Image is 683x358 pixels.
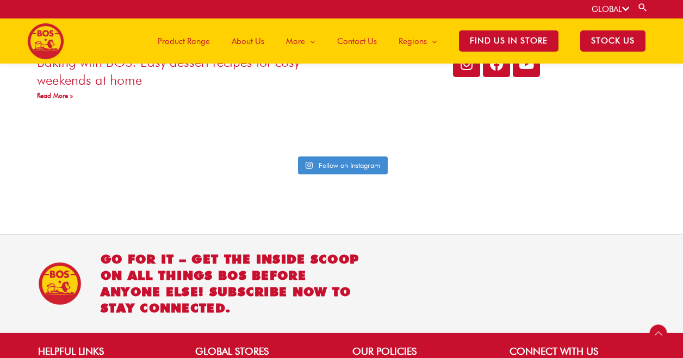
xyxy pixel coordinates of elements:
a: Find Us in Store [448,18,569,64]
img: BOS logo finals-200px [27,23,64,60]
span: STOCK US [580,30,645,52]
img: BOS Ice Tea [38,262,82,305]
a: Contact Us [326,18,388,64]
nav: Site Navigation [139,18,656,64]
a: Baking with BOS: Easy dessert recipes for cosy weekends at home [37,54,300,88]
span: About Us [232,25,264,58]
a: Product Range [147,18,221,64]
a: Regions [388,18,448,64]
a: STOCK US [569,18,656,64]
span: Product Range [158,25,210,58]
span: More [286,25,305,58]
a: Read more about Baking with BOS: Easy dessert recipes for cosy weekends at home [37,91,73,99]
a: About Us [221,18,275,64]
span: Contact Us [337,25,377,58]
span: Regions [399,25,427,58]
a: Search button [637,2,648,12]
span: Find Us in Store [459,30,558,52]
a: Instagram Follow on Instagram [298,156,388,175]
a: GLOBAL [592,4,629,14]
svg: Instagram [306,161,313,169]
a: More [275,18,326,64]
h2: Go for it – get the inside scoop on all things BOS before anyone else! Subscribe now to stay conn... [101,251,365,316]
span: Follow on Instagram [319,161,380,169]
